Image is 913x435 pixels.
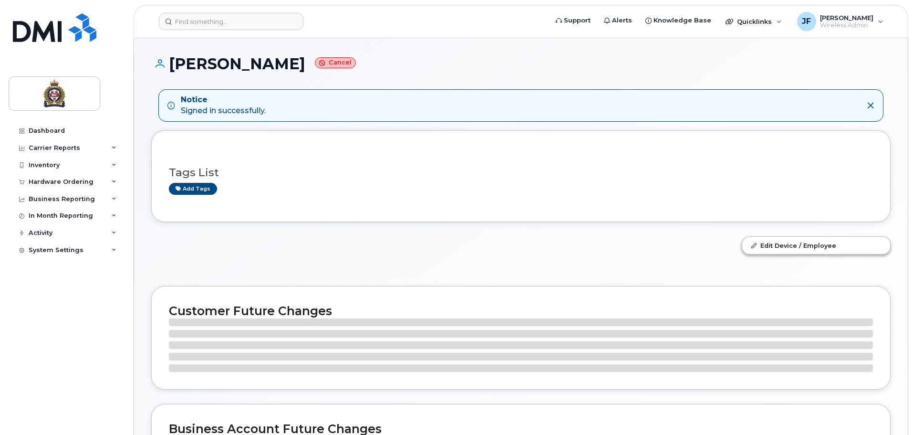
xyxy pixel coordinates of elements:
[151,55,891,72] h1: [PERSON_NAME]
[181,95,266,106] strong: Notice
[742,237,890,254] a: Edit Device / Employee
[181,95,266,117] div: Signed in successfully.
[169,183,217,195] a: Add tags
[169,167,873,179] h3: Tags List
[169,304,873,318] h2: Customer Future Changes
[315,57,356,68] small: Cancel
